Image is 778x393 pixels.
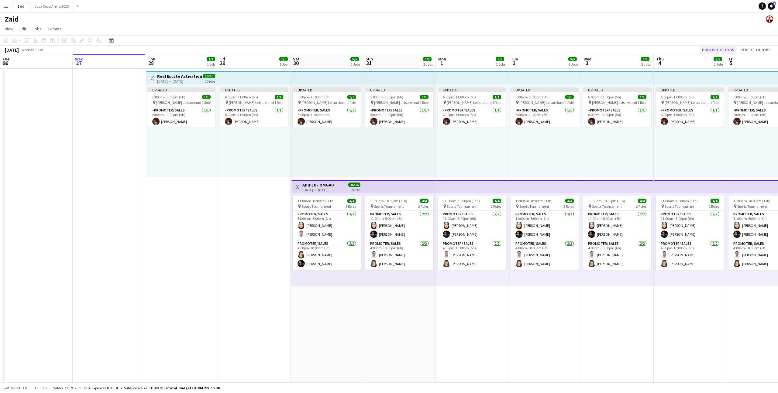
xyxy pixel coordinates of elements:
[147,87,215,92] div: Updated
[569,62,578,67] div: 2 Jobs
[519,100,564,105] span: [PERSON_NAME] Leisureland
[75,56,84,62] span: Wed
[438,211,506,240] app-card-role: Promoter/ Sales2/211:00am-5:00pm (6h)[PERSON_NAME][PERSON_NAME]
[365,60,373,67] span: 31
[29,0,74,12] button: Coca Coca Arena 2025
[709,204,719,209] span: 2 Roles
[423,57,432,61] span: 5/5
[298,95,331,99] span: 5:00pm-11:00pm (6h)
[5,47,19,53] div: [DATE]
[365,240,433,270] app-card-role: Promoter/ Sales2/24:00pm-10:00pm (6h)[PERSON_NAME][PERSON_NAME]
[301,100,346,105] span: [PERSON_NAME] Leisureland
[147,60,155,67] span: 28
[350,57,359,61] span: 5/5
[293,56,300,62] span: Sat
[293,196,361,270] app-job-card: 11:00am-10:00pm (11h)4/4 Sports Tournament2 RolesPromoter/ Sales2/211:00am-5:00pm (6h)[PERSON_NAM...
[511,211,579,240] app-card-role: Promoter/ Sales2/211:00am-5:00pm (6h)[PERSON_NAME][PERSON_NAME]
[365,211,433,240] app-card-role: Promoter/ Sales2/211:00am-5:00pm (6h)[PERSON_NAME][PERSON_NAME]
[656,56,664,62] span: Thu
[366,56,373,62] span: Sun
[496,57,504,61] span: 5/5
[729,56,734,62] span: Fri
[74,60,84,67] span: 27
[220,56,225,62] span: Fri
[168,386,220,390] span: Total Budgeted 784 227.50 DH
[17,25,29,33] a: Edit
[773,2,776,5] span: 1
[205,78,215,84] div: 10 jobs
[491,204,501,209] span: 2 Roles
[293,87,361,92] div: Updated
[45,25,64,33] a: Comms
[661,199,698,203] span: 11:00am-10:00pm (11h)
[511,196,579,270] app-job-card: 11:00am-10:00pm (11h)4/4 Sports Tournament2 RolesPromoter/ Sales2/211:00am-5:00pm (6h)[PERSON_NAM...
[638,95,646,99] span: 1/1
[348,183,360,187] span: 36/36
[493,199,501,203] span: 4/4
[714,57,722,61] span: 5/5
[511,107,579,128] app-card-role: Promoter/ Sales1/16:00pm-11:00pm (5h)[PERSON_NAME]
[148,56,155,62] span: Thu
[10,386,27,390] span: Budgeted
[292,60,300,67] span: 30
[293,240,361,270] app-card-role: Promoter/ Sales2/24:00pm-10:00pm (6h)[PERSON_NAME][PERSON_NAME]
[656,211,724,240] app-card-role: Promoter/ Sales2/211:00am-5:00pm (6h)[PERSON_NAME][PERSON_NAME]
[53,386,220,390] div: Salary 711 912.50 DH + Expenses 0.00 DH + Subsistence 72 315.00 DH =
[5,26,13,32] span: View
[279,57,288,61] span: 1/1
[638,199,646,203] span: 4/4
[207,62,215,67] div: 1 Job
[293,107,361,128] app-card-role: Promoter/ Sales1/15:00pm-11:00pm (6h)[PERSON_NAME]
[565,199,574,203] span: 4/4
[420,199,429,203] span: 4/4
[511,87,579,128] div: Updated6:00pm-11:00pm (5h)1/1 [PERSON_NAME] Leisureland1 RolePromoter/ Sales1/16:00pm-11:00pm (5h...
[711,199,719,203] span: 4/4
[665,100,710,105] span: [PERSON_NAME] Leisureland
[711,95,719,99] span: 1/1
[420,95,429,99] span: 1/1
[365,107,433,128] app-card-role: Promoter/ Sales1/15:00pm-11:00pm (6h)[PERSON_NAME]
[33,386,48,390] span: All jobs
[219,60,225,67] span: 29
[351,62,360,67] div: 2 Jobs
[766,15,773,23] app-user-avatar: Zaid Rahmoun
[438,87,506,92] div: Updated
[12,0,29,12] button: Zaid
[19,26,26,32] span: Edit
[565,100,574,105] span: 1 Role
[710,100,719,105] span: 1 Role
[365,196,433,270] app-job-card: 11:00am-10:00pm (11h)4/4 Sports Tournament2 RolesPromoter/ Sales2/211:00am-5:00pm (6h)[PERSON_NAM...
[352,187,360,192] div: 9 jobs
[298,199,335,203] span: 11:00am-10:00pm (11h)
[447,100,492,105] span: [PERSON_NAME] Leisureland
[583,56,591,62] span: Wed
[656,87,724,128] div: Updated6:00pm-11:00pm (5h)1/1 [PERSON_NAME] Leisureland1 RolePromoter/ Sales1/16:00pm-11:00pm (5h...
[347,100,356,105] span: 1 Role
[38,47,43,52] div: +04
[641,62,651,67] div: 2 Jobs
[700,46,737,54] button: Publish 10 jobs
[293,87,361,128] app-job-card: Updated5:00pm-11:00pm (6h)1/1 [PERSON_NAME] Leisureland1 RolePromoter/ Sales1/15:00pm-11:00pm (6h...
[437,60,446,67] span: 1
[30,25,44,33] a: Jobs
[365,87,433,128] app-job-card: Updated5:00pm-11:00pm (6h)1/1 [PERSON_NAME] Leisureland1 RolePromoter/ Sales1/15:00pm-11:00pm (6h...
[636,204,646,209] span: 2 Roles
[438,56,446,62] span: Mon
[374,204,404,209] span: Sports Tournament
[583,196,651,270] app-job-card: 11:00am-10:00pm (11h)4/4 Sports Tournament2 RolesPromoter/ Sales2/211:00am-5:00pm (6h)[PERSON_NAM...
[48,26,61,32] span: Comms
[565,95,574,99] span: 1/1
[588,199,625,203] span: 11:00am-10:00pm (11h)
[714,62,723,67] div: 2 Jobs
[202,95,211,99] span: 1/1
[656,87,724,92] div: Updated
[438,87,506,128] app-job-card: Updated6:00pm-11:00pm (5h)1/1 [PERSON_NAME] Leisureland1 RolePromoter/ Sales1/16:00pm-11:00pm (5h...
[147,87,215,128] app-job-card: Updated6:00pm-11:00pm (5h)1/1 [PERSON_NAME] Leisureland1 RolePromoter/ Sales1/16:00pm-11:00pm (5h...
[656,196,724,270] app-job-card: 11:00am-10:00pm (11h)4/4 Sports Tournament2 RolesPromoter/ Sales2/211:00am-5:00pm (6h)[PERSON_NAM...
[638,100,646,105] span: 1 Role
